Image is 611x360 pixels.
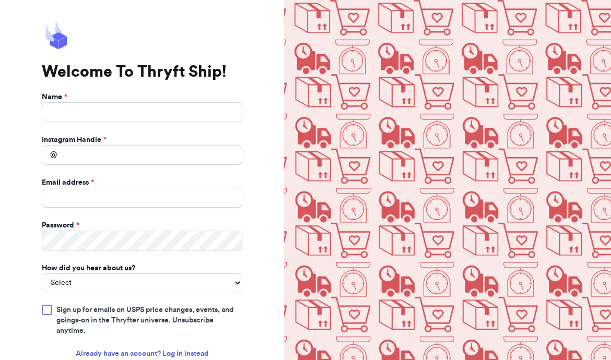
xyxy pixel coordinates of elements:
label: Email address [42,177,94,188]
div: @ [42,145,57,165]
a: Already have an account? Log in instead [76,349,208,359]
h1: Welcome To Thryft Ship! [42,63,242,81]
label: Instagram Handle [42,135,107,145]
span: Sign up for emails on USPS price changes, events, and goings-on in the Thryfter universe. Unsubsc... [56,305,242,336]
label: Password [42,220,79,231]
label: How did you hear about us? [42,263,135,273]
label: Name [42,92,67,102]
